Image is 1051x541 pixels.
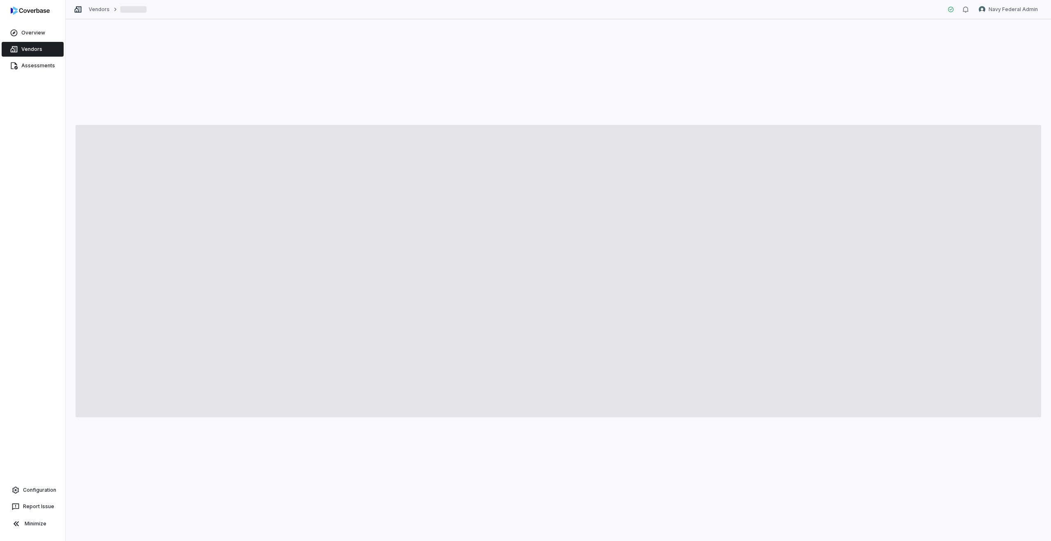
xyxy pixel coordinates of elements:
[3,516,62,532] button: Minimize
[3,499,62,514] button: Report Issue
[974,3,1043,16] button: Navy Federal Admin avatarNavy Federal Admin
[2,42,64,57] a: Vendors
[3,483,62,497] a: Configuration
[979,6,985,13] img: Navy Federal Admin avatar
[89,6,110,13] a: Vendors
[11,7,50,15] img: logo-D7KZi-bG.svg
[2,25,64,40] a: Overview
[2,58,64,73] a: Assessments
[989,6,1038,13] span: Navy Federal Admin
